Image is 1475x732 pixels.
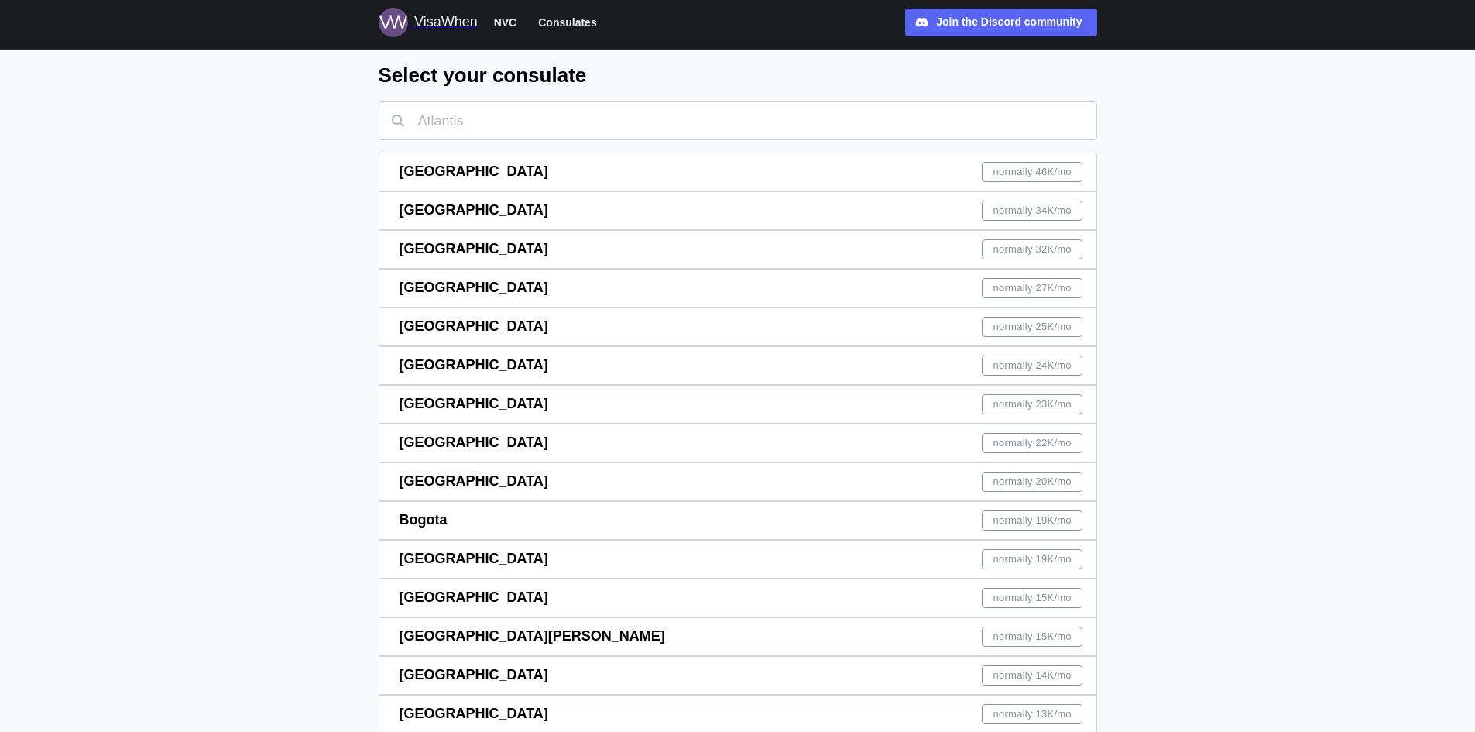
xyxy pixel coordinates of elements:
[379,153,1097,191] a: [GEOGRAPHIC_DATA]normally 46K/mo
[379,579,1097,617] a: [GEOGRAPHIC_DATA]normally 15K/mo
[379,8,478,37] a: Logo for VisaWhen VisaWhen
[993,318,1072,336] span: normally 25K /mo
[993,279,1072,297] span: normally 27K /mo
[993,627,1072,646] span: normally 15K /mo
[494,13,517,32] span: NVC
[379,269,1097,308] a: [GEOGRAPHIC_DATA]normally 27K/mo
[993,163,1072,181] span: normally 46K /mo
[414,12,478,33] div: VisaWhen
[400,357,548,373] span: [GEOGRAPHIC_DATA]
[993,550,1072,569] span: normally 19K /mo
[400,551,548,566] span: [GEOGRAPHIC_DATA]
[379,656,1097,695] a: [GEOGRAPHIC_DATA]normally 14K/mo
[400,435,548,450] span: [GEOGRAPHIC_DATA]
[379,8,408,37] img: Logo for VisaWhen
[379,540,1097,579] a: [GEOGRAPHIC_DATA]normally 19K/mo
[993,511,1072,530] span: normally 19K /mo
[400,241,548,256] span: [GEOGRAPHIC_DATA]
[400,318,548,334] span: [GEOGRAPHIC_DATA]
[993,201,1072,220] span: normally 34K /mo
[400,163,548,179] span: [GEOGRAPHIC_DATA]
[993,589,1072,607] span: normally 15K /mo
[993,666,1072,685] span: normally 14K /mo
[487,12,524,33] button: NVC
[379,191,1097,230] a: [GEOGRAPHIC_DATA]normally 34K/mo
[993,240,1072,259] span: normally 32K /mo
[993,395,1072,414] span: normally 23K /mo
[379,230,1097,269] a: [GEOGRAPHIC_DATA]normally 32K/mo
[400,202,548,218] span: [GEOGRAPHIC_DATA]
[379,462,1097,501] a: [GEOGRAPHIC_DATA]normally 20K/mo
[379,346,1097,385] a: [GEOGRAPHIC_DATA]normally 24K/mo
[379,308,1097,346] a: [GEOGRAPHIC_DATA]normally 25K/mo
[993,356,1072,375] span: normally 24K /mo
[993,473,1072,491] span: normally 20K /mo
[400,589,548,605] span: [GEOGRAPHIC_DATA]
[379,424,1097,462] a: [GEOGRAPHIC_DATA]normally 22K/mo
[400,667,548,682] span: [GEOGRAPHIC_DATA]
[379,501,1097,540] a: Bogotanormally 19K/mo
[379,101,1097,140] input: Atlantis
[531,12,603,33] button: Consulates
[400,473,548,489] span: [GEOGRAPHIC_DATA]
[400,706,548,721] span: [GEOGRAPHIC_DATA]
[936,14,1082,31] div: Join the Discord community
[379,617,1097,656] a: [GEOGRAPHIC_DATA][PERSON_NAME]normally 15K/mo
[400,628,665,644] span: [GEOGRAPHIC_DATA][PERSON_NAME]
[400,280,548,295] span: [GEOGRAPHIC_DATA]
[400,512,448,528] span: Bogota
[379,62,1097,89] h2: Select your consulate
[993,434,1072,452] span: normally 22K /mo
[400,396,548,411] span: [GEOGRAPHIC_DATA]
[905,9,1097,36] a: Join the Discord community
[379,385,1097,424] a: [GEOGRAPHIC_DATA]normally 23K/mo
[993,705,1072,723] span: normally 13K /mo
[538,13,596,32] span: Consulates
